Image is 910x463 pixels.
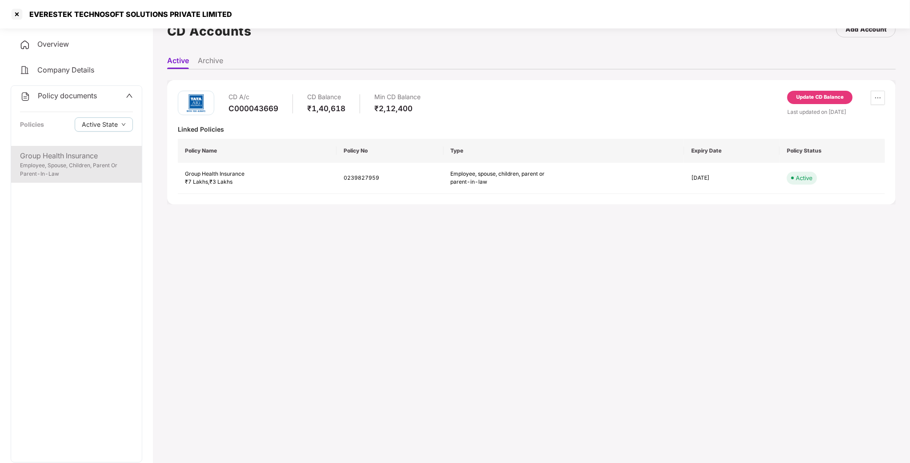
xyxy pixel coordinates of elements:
[229,91,278,104] div: CD A/c
[20,65,30,76] img: svg+xml;base64,PHN2ZyB4bWxucz0iaHR0cDovL3d3dy53My5vcmcvMjAwMC9zdmciIHdpZHRoPSIyNCIgaGVpZ2h0PSIyNC...
[871,91,885,105] button: ellipsis
[209,178,233,185] span: ₹3 Lakhs
[38,91,97,100] span: Policy documents
[75,117,133,132] button: Active Statedown
[787,108,885,116] div: Last updated on [DATE]
[178,125,885,133] div: Linked Policies
[684,163,780,194] td: [DATE]
[167,21,252,41] h1: CD Accounts
[307,91,345,104] div: CD Balance
[796,173,813,182] div: Active
[37,65,94,74] span: Company Details
[37,40,69,48] span: Overview
[451,170,549,187] div: Employee, spouse, children, parent or parent-in-law
[337,163,444,194] td: 0239827959
[374,91,421,104] div: Min CD Balance
[229,104,278,113] div: C000043669
[337,139,444,163] th: Policy No
[185,178,209,185] span: ₹7 Lakhs ,
[167,56,189,69] li: Active
[178,139,337,163] th: Policy Name
[20,40,30,50] img: svg+xml;base64,PHN2ZyB4bWxucz0iaHR0cDovL3d3dy53My5vcmcvMjAwMC9zdmciIHdpZHRoPSIyNCIgaGVpZ2h0PSIyNC...
[82,120,118,129] span: Active State
[126,92,133,99] span: up
[374,104,421,113] div: ₹2,12,400
[20,150,133,161] div: Group Health Insurance
[198,56,223,69] li: Archive
[183,90,209,117] img: tatag.png
[185,170,329,178] div: Group Health Insurance
[20,161,133,178] div: Employee, Spouse, Children, Parent Or Parent-In-Law
[20,120,44,129] div: Policies
[307,104,345,113] div: ₹1,40,618
[780,139,885,163] th: Policy Status
[796,93,844,101] div: Update CD Balance
[24,10,232,19] div: EVERESTEK TECHNOSOFT SOLUTIONS PRIVATE LIMITED
[121,122,126,127] span: down
[444,139,685,163] th: Type
[684,139,780,163] th: Expiry Date
[846,24,886,34] div: Add Account
[871,94,885,101] span: ellipsis
[20,91,31,102] img: svg+xml;base64,PHN2ZyB4bWxucz0iaHR0cDovL3d3dy53My5vcmcvMjAwMC9zdmciIHdpZHRoPSIyNCIgaGVpZ2h0PSIyNC...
